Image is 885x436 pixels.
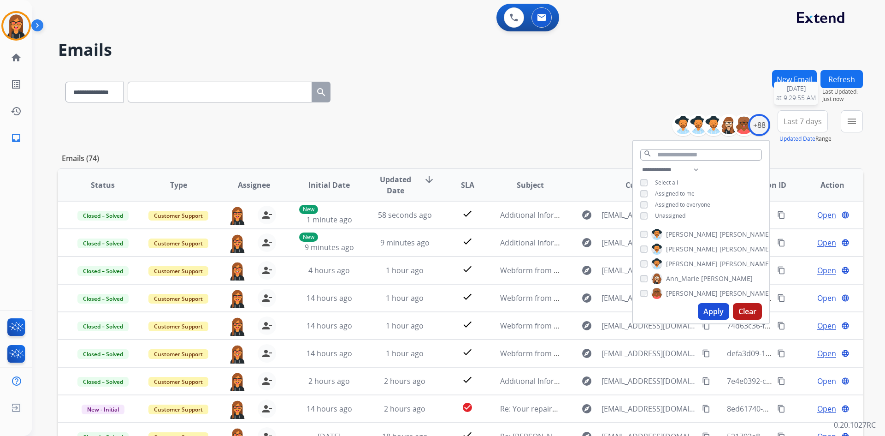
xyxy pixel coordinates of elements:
mat-icon: person_remove [261,209,272,221]
mat-icon: language [841,322,850,330]
span: 1 hour ago [386,321,424,331]
mat-icon: content_copy [702,322,710,330]
span: Customer Support [148,239,208,248]
mat-icon: person_remove [261,348,272,359]
mat-icon: menu [846,116,857,127]
mat-icon: check [462,208,473,219]
span: Select all [655,179,678,186]
span: [EMAIL_ADDRESS][DOMAIN_NAME] [602,320,696,331]
mat-icon: content_copy [702,349,710,358]
mat-icon: explore [581,376,592,387]
mat-icon: content_copy [777,322,785,330]
img: agent-avatar [228,317,247,336]
span: Assignee [238,179,270,191]
mat-icon: content_copy [777,239,785,247]
div: +88 [748,114,770,136]
span: Open [817,376,836,387]
span: 14 hours ago [307,404,352,414]
mat-icon: explore [581,265,592,276]
span: Just now [822,96,863,103]
mat-icon: language [841,405,850,413]
span: 9 minutes ago [380,238,430,248]
span: Closed – Solved [77,266,129,276]
span: [PERSON_NAME] [720,230,771,239]
button: Apply [698,303,729,320]
p: Emails (74) [58,153,103,164]
mat-icon: check [462,236,473,247]
mat-icon: language [841,349,850,358]
span: Customer Support [148,322,208,331]
button: Updated Date [779,135,815,143]
mat-icon: content_copy [777,211,785,219]
mat-icon: person_remove [261,265,272,276]
mat-icon: content_copy [777,377,785,385]
span: New - Initial [82,405,124,414]
mat-icon: check [462,374,473,385]
span: Last Updated: [822,88,863,96]
img: agent-avatar [228,344,247,364]
span: Customer Support [148,211,208,221]
span: Ann_Marie [666,274,699,283]
span: 14 hours ago [307,293,352,303]
span: defa3d09-1cc8-4af0-9ed1-da4a18f38dda [727,348,865,358]
span: 8ed61740-ca94-49e3-8c08-2dd1b2d17eea [727,404,870,414]
span: [PERSON_NAME] [666,245,718,254]
button: Clear [733,303,762,320]
span: Customer Support [148,294,208,304]
span: Status [91,179,115,191]
img: agent-avatar [228,261,247,281]
span: [PERSON_NAME] [666,289,718,298]
mat-icon: check [462,291,473,302]
span: Customer Support [148,405,208,414]
mat-icon: check [462,346,473,358]
mat-icon: search [643,149,652,158]
span: Customer Support [148,266,208,276]
span: [PERSON_NAME] [701,274,753,283]
span: Closed – Solved [77,211,129,221]
mat-icon: person_remove [261,403,272,414]
span: Closed – Solved [77,349,129,359]
span: 14 hours ago [307,348,352,358]
span: Additional Information [500,210,579,220]
button: New Email [772,70,817,88]
span: Unassigned [655,212,685,220]
span: 1 hour ago [386,348,424,358]
th: Action [787,169,863,201]
span: Re: Your repaired product is ready for pickup [500,404,657,414]
mat-icon: language [841,266,850,275]
mat-icon: language [841,211,850,219]
span: 1 hour ago [386,265,424,275]
img: agent-avatar [228,289,247,308]
span: Webform from [EMAIL_ADDRESS][DOMAIN_NAME] on [DATE] [500,265,709,275]
span: [EMAIL_ADDRESS][DOMAIN_NAME] [602,403,696,414]
span: 1 minute ago [307,215,352,225]
span: [PERSON_NAME] [666,230,718,239]
mat-icon: check_circle [462,402,473,413]
mat-icon: content_copy [777,349,785,358]
img: agent-avatar [228,233,247,253]
span: Assigned to everyone [655,201,710,209]
span: Webform from [EMAIL_ADDRESS][DOMAIN_NAME] on [DATE] [500,321,709,331]
mat-icon: content_copy [702,405,710,413]
mat-icon: check [462,319,473,330]
button: Last 7 days [778,110,828,132]
mat-icon: content_copy [702,377,710,385]
button: Refresh [820,70,863,88]
mat-icon: content_copy [777,266,785,275]
mat-icon: check [462,263,473,275]
mat-icon: person_remove [261,376,272,387]
mat-icon: person_remove [261,293,272,304]
img: avatar [3,13,29,39]
span: Additional Information [500,376,579,386]
span: Closed – Solved [77,239,129,248]
mat-icon: content_copy [777,294,785,302]
img: agent-avatar [228,400,247,419]
span: Open [817,293,836,304]
mat-icon: search [316,87,327,98]
mat-icon: person_remove [261,320,272,331]
span: Range [779,135,832,143]
mat-icon: explore [581,237,592,248]
span: Customer Support [148,377,208,387]
mat-icon: language [841,377,850,385]
span: Additional Information [500,238,579,248]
